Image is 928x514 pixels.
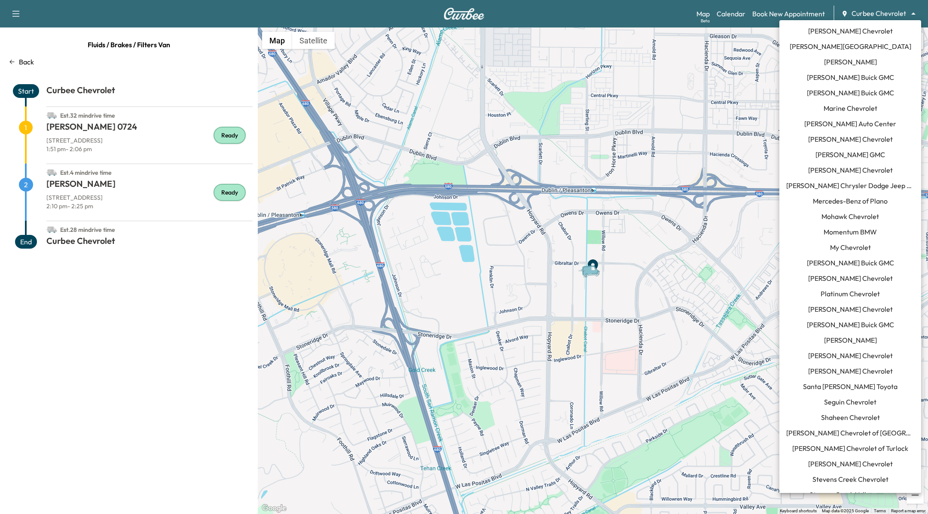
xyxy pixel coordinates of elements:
[808,273,893,283] span: [PERSON_NAME] Chevrolet
[807,319,894,330] span: [PERSON_NAME] Buick GMC
[786,428,914,438] span: [PERSON_NAME] Chevrolet of [GEOGRAPHIC_DATA]
[824,227,877,237] span: Momentum BMW
[808,134,893,144] span: [PERSON_NAME] Chevrolet
[808,165,893,175] span: [PERSON_NAME] Chevrolet
[808,26,893,36] span: [PERSON_NAME] Chevrolet
[808,459,893,469] span: [PERSON_NAME] Chevrolet
[815,149,885,160] span: [PERSON_NAME] GMC
[830,242,871,252] span: My Chevrolet
[808,350,893,361] span: [PERSON_NAME] Chevrolet
[807,258,894,268] span: [PERSON_NAME] Buick GMC
[824,397,876,407] span: Seguin Chevrolet
[804,119,896,129] span: [PERSON_NAME] Auto Center
[790,41,911,52] span: [PERSON_NAME][GEOGRAPHIC_DATA]
[807,72,894,82] span: [PERSON_NAME] Buick GMC
[813,196,888,206] span: Mercedes-Benz of Plano
[824,57,877,67] span: [PERSON_NAME]
[824,103,877,113] span: Marine Chevrolet
[809,490,891,500] span: Stevens Creek Volkswagen
[824,335,877,345] span: [PERSON_NAME]
[821,289,880,299] span: Platinum Chevrolet
[821,412,880,423] span: Shaheen Chevrolet
[803,381,897,392] span: Santa [PERSON_NAME] Toyota
[821,211,879,222] span: Mohawk Chevrolet
[807,88,894,98] span: [PERSON_NAME] Buick GMC
[792,443,908,453] span: [PERSON_NAME] Chevrolet of Turlock
[808,304,893,314] span: [PERSON_NAME] Chevrolet
[786,180,914,191] span: [PERSON_NAME] Chrysler Dodge Jeep RAM of [GEOGRAPHIC_DATA]
[808,366,893,376] span: [PERSON_NAME] Chevrolet
[812,474,888,484] span: Stevens Creek Chevrolet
